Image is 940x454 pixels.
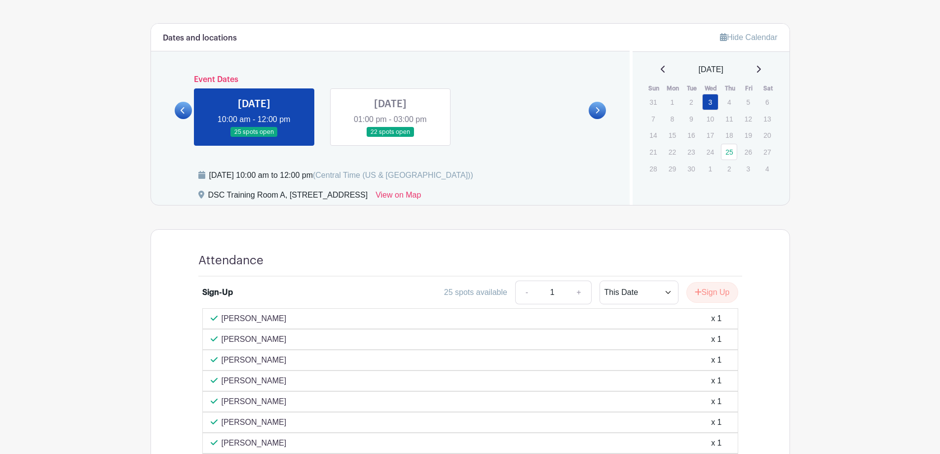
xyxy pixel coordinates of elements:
th: Fri [740,83,759,93]
div: x 1 [711,375,721,387]
div: x 1 [711,313,721,325]
p: 23 [683,144,699,160]
p: 28 [645,161,661,176]
p: 4 [721,94,737,110]
p: 5 [740,94,756,110]
h6: Dates and locations [163,34,237,43]
p: 6 [759,94,775,110]
p: 24 [702,144,718,160]
p: 18 [721,127,737,143]
p: 29 [664,161,680,176]
p: 21 [645,144,661,160]
p: 30 [683,161,699,176]
div: x 1 [711,333,721,345]
p: 2 [683,94,699,110]
div: DSC Training Room A, [STREET_ADDRESS] [208,189,368,205]
p: [PERSON_NAME] [222,354,287,366]
th: Wed [702,83,721,93]
p: [PERSON_NAME] [222,437,287,449]
p: 3 [740,161,756,176]
p: 1 [664,94,680,110]
p: [PERSON_NAME] [222,313,287,325]
button: Sign Up [686,282,738,303]
p: 14 [645,127,661,143]
a: Hide Calendar [720,33,777,41]
p: 16 [683,127,699,143]
p: 19 [740,127,756,143]
p: 12 [740,111,756,126]
p: 15 [664,127,680,143]
a: 3 [702,94,718,110]
p: 27 [759,144,775,160]
p: [PERSON_NAME] [222,375,287,387]
a: + [566,281,591,304]
p: 17 [702,127,718,143]
th: Thu [720,83,740,93]
p: [PERSON_NAME] [222,396,287,408]
p: 20 [759,127,775,143]
p: 10 [702,111,718,126]
p: 1 [702,161,718,176]
p: 26 [740,144,756,160]
div: x 1 [711,354,721,366]
p: [PERSON_NAME] [222,416,287,428]
p: 8 [664,111,680,126]
th: Sun [644,83,664,93]
h4: Attendance [198,253,263,268]
p: 31 [645,94,661,110]
a: - [515,281,538,304]
div: x 1 [711,416,721,428]
th: Mon [664,83,683,93]
div: [DATE] 10:00 am to 12:00 pm [209,169,473,181]
div: 25 spots available [444,287,507,298]
div: Sign-Up [202,287,233,298]
th: Sat [758,83,778,93]
span: (Central Time (US & [GEOGRAPHIC_DATA])) [313,171,473,179]
p: 13 [759,111,775,126]
p: 7 [645,111,661,126]
p: 11 [721,111,737,126]
h6: Event Dates [192,75,589,84]
div: x 1 [711,396,721,408]
p: 2 [721,161,737,176]
p: 22 [664,144,680,160]
p: 9 [683,111,699,126]
th: Tue [682,83,702,93]
a: View on Map [376,189,421,205]
p: [PERSON_NAME] [222,333,287,345]
div: x 1 [711,437,721,449]
p: 4 [759,161,775,176]
span: [DATE] [699,64,723,76]
a: 25 [721,144,737,160]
